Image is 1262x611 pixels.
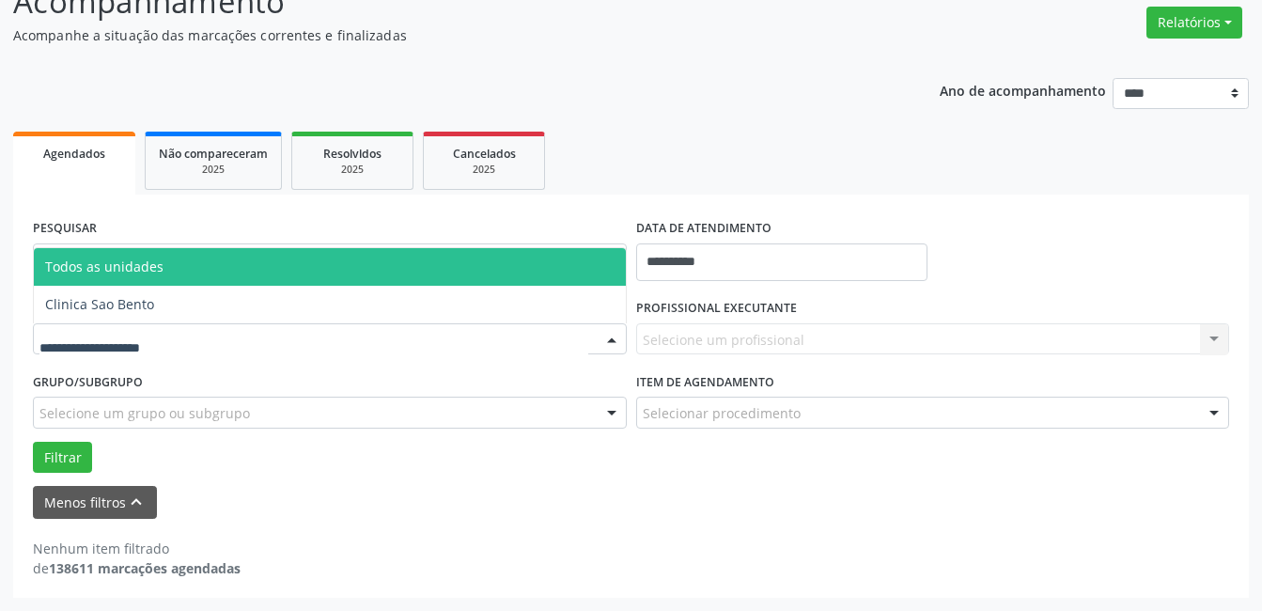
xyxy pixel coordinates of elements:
button: Filtrar [33,442,92,474]
span: Não compareceram [159,146,268,162]
div: Nenhum item filtrado [33,539,241,558]
span: Agendados [43,146,105,162]
span: Todos as unidades [45,258,164,275]
div: 2025 [305,163,399,177]
label: PESQUISAR [33,214,97,243]
label: Item de agendamento [636,368,774,397]
p: Acompanhe a situação das marcações correntes e finalizadas [13,25,879,45]
label: DATA DE ATENDIMENTO [636,214,771,243]
div: 2025 [437,163,531,177]
div: de [33,558,241,578]
strong: 138611 marcações agendadas [49,559,241,577]
label: Grupo/Subgrupo [33,368,143,397]
label: PROFISSIONAL EXECUTANTE [636,294,797,323]
span: Clinica Sao Bento [45,295,154,313]
button: Menos filtroskeyboard_arrow_up [33,486,157,519]
span: Cancelados [453,146,516,162]
div: 2025 [159,163,268,177]
span: Selecione um grupo ou subgrupo [39,403,250,423]
span: Selecionar procedimento [643,403,801,423]
span: Resolvidos [323,146,382,162]
button: Relatórios [1146,7,1242,39]
p: Ano de acompanhamento [940,78,1106,102]
i: keyboard_arrow_up [126,492,147,512]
